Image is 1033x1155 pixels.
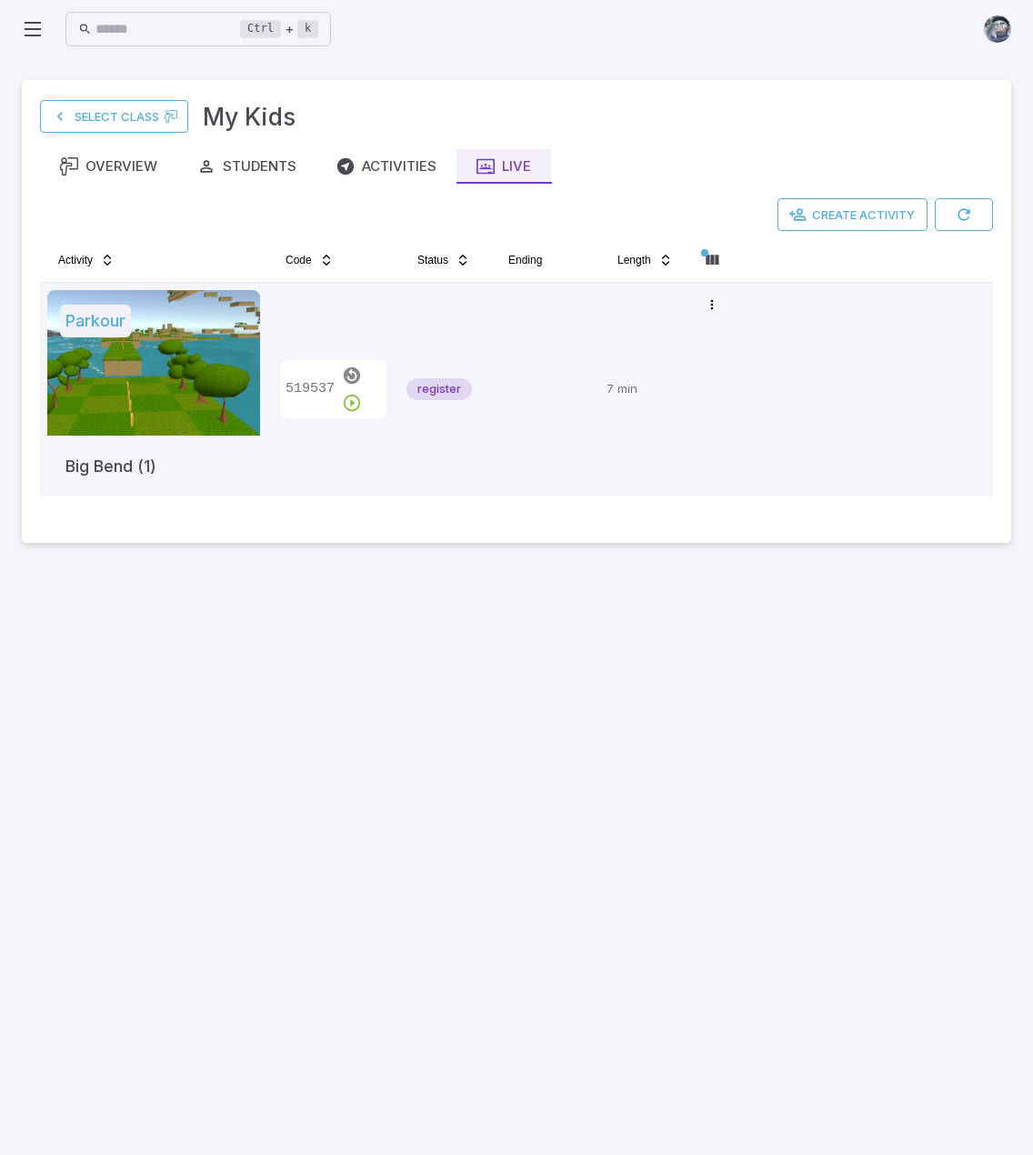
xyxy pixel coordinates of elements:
img: andrew.jpg [984,15,1011,43]
span: Activity [58,253,93,267]
p: 519537 [280,379,335,399]
button: Status [406,246,481,275]
button: Column visibility [697,246,727,275]
div: Activities [336,156,436,176]
h5: Parkour [60,305,131,337]
button: Resend Code [340,362,364,389]
kbd: Ctrl [240,20,281,38]
button: Create Activity [777,198,928,231]
button: Activity [47,246,125,275]
button: Code [275,246,345,275]
div: + [240,18,318,40]
span: Ending [508,253,542,267]
kbd: k [297,20,318,38]
h5: Big Bend (1) [65,436,156,479]
div: Live [476,156,531,176]
div: Join Code - Students can join by entering this code [280,360,386,418]
button: Length [607,246,684,275]
span: Code [286,253,312,267]
p: 7 min [607,290,683,488]
span: Status [417,253,448,267]
div: Students [197,156,296,176]
h3: My Kids [203,98,296,135]
button: Ending [497,246,553,275]
a: Select Class [40,100,188,133]
span: register [406,380,472,398]
button: Start Activity [340,389,364,417]
span: Length [617,253,651,267]
div: Overview [60,156,157,176]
